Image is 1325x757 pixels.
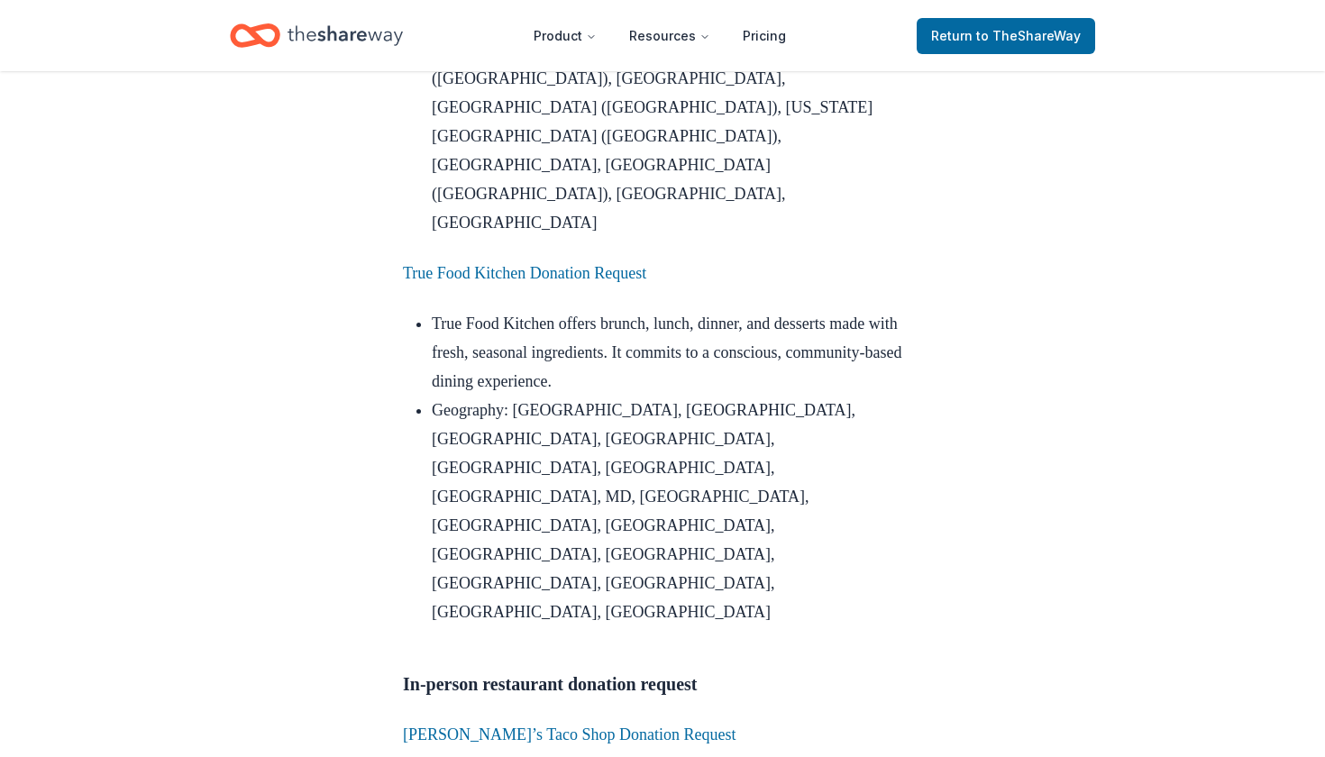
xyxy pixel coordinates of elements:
[230,14,403,57] a: Home
[917,18,1095,54] a: Returnto TheShareWay
[403,264,646,282] a: True Food Kitchen Donation Request
[403,670,922,698] h3: In-person restaurant donation request
[976,28,1081,43] span: to TheShareWay
[519,18,611,54] button: Product
[615,18,725,54] button: Resources
[931,25,1081,47] span: Return
[432,396,922,626] li: Geography: [GEOGRAPHIC_DATA], [GEOGRAPHIC_DATA], [GEOGRAPHIC_DATA], [GEOGRAPHIC_DATA], [GEOGRAPHI...
[519,14,800,57] nav: Main
[728,18,800,54] a: Pricing
[403,725,736,743] a: [PERSON_NAME]’s Taco Shop Donation Request
[432,309,922,396] li: True Food Kitchen offers brunch, lunch, dinner, and desserts made with fresh, seasonal ingredient...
